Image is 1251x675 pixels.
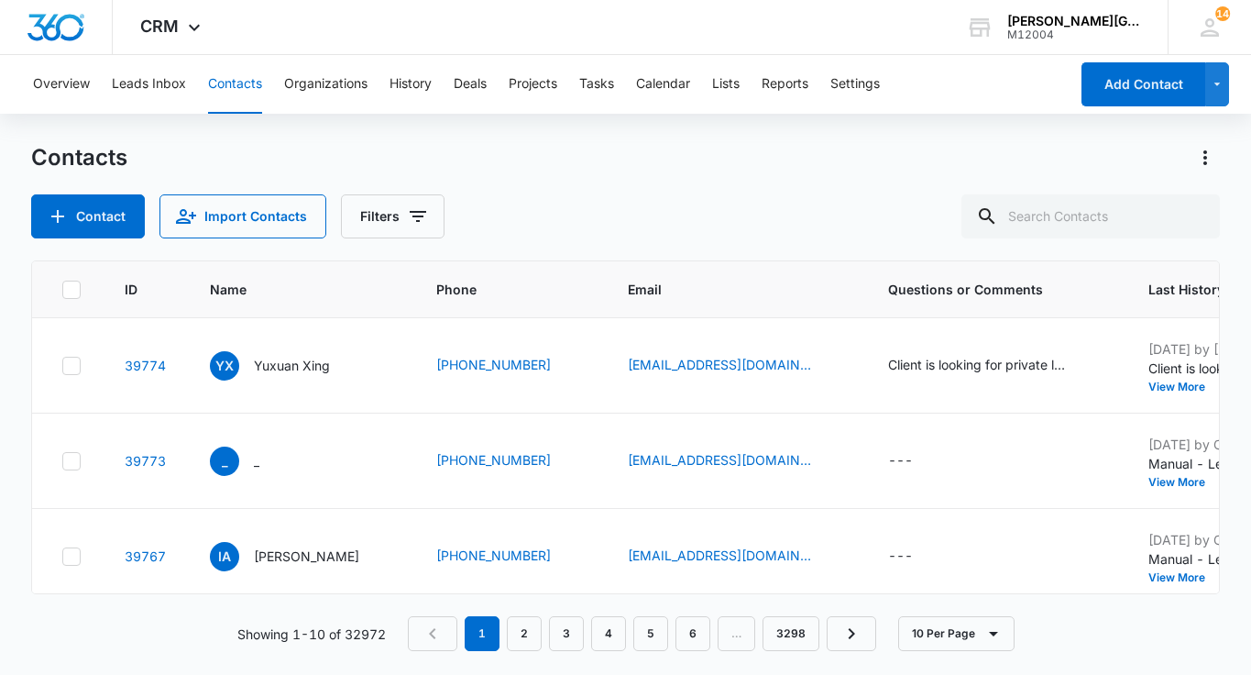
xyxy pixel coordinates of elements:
[888,450,913,472] div: ---
[636,55,690,114] button: Calendar
[31,194,145,238] button: Add Contact
[436,355,551,374] a: [PHONE_NUMBER]
[1148,572,1218,583] button: View More
[1148,477,1218,488] button: View More
[210,542,392,571] div: Name - Isaiah Aparezuk - Select to Edit Field
[436,280,557,299] span: Phone
[436,355,584,377] div: Phone - (425) 542-5999 - Select to Edit Field
[591,616,626,651] a: Page 4
[1007,28,1141,41] div: account id
[210,351,239,381] span: YX
[254,451,259,470] p: _
[1191,143,1220,172] button: Actions
[1215,6,1230,21] span: 14
[210,351,363,381] div: Name - Yuxuan Xing - Select to Edit Field
[763,616,819,651] a: Page 3298
[507,616,542,651] a: Page 2
[284,55,368,114] button: Organizations
[579,55,614,114] button: Tasks
[1148,382,1218,393] button: View More
[628,355,844,377] div: Email - xingcc20@gmail.com - Select to Edit Field
[633,616,668,651] a: Page 5
[888,546,946,568] div: Questions or Comments - - Select to Edit Field
[549,616,584,651] a: Page 3
[628,546,844,568] div: Email - isaiahaparezuk@gmail.com - Select to Edit Field
[888,280,1104,299] span: Questions or Comments
[628,450,844,472] div: Email - maylensorto13@gmail.com - Select to Edit Field
[31,144,127,172] h1: Contacts
[436,450,551,470] a: [PHONE_NUMBER]
[1215,6,1230,21] div: notifications count
[125,280,139,299] span: ID
[628,355,811,374] a: [EMAIL_ADDRESS][DOMAIN_NAME]
[341,194,444,238] button: Filters
[712,55,740,114] button: Lists
[159,194,326,238] button: Import Contacts
[210,280,366,299] span: Name
[208,55,262,114] button: Contacts
[125,453,166,469] a: Navigate to contact details page for _
[125,548,166,564] a: Navigate to contact details page for Isaiah Aparezuk
[210,447,239,476] span: _
[1007,14,1141,28] div: account name
[888,450,946,472] div: Questions or Comments - - Select to Edit Field
[390,55,432,114] button: History
[628,546,811,565] a: [EMAIL_ADDRESS][DOMAIN_NAME]
[898,616,1015,651] button: 10 Per Page
[465,616,499,651] em: 1
[33,55,90,114] button: Overview
[254,356,330,375] p: Yuxuan Xing
[112,55,186,114] button: Leads Inbox
[1081,62,1205,106] button: Add Contact
[436,546,584,568] div: Phone - +1 (907) 841-7438 - Select to Edit Field
[210,542,239,571] span: IA
[830,55,880,114] button: Settings
[436,450,584,472] div: Phone - +1 (360) 523-0004 - Select to Edit Field
[675,616,710,651] a: Page 6
[961,194,1220,238] input: Search Contacts
[888,546,913,568] div: ---
[436,546,551,565] a: [PHONE_NUMBER]
[888,355,1104,377] div: Questions or Comments - Client is looking for private lessons for himself in Redmond - Select to ...
[827,616,876,651] a: Next Page
[254,547,359,566] p: [PERSON_NAME]
[454,55,487,114] button: Deals
[210,447,292,476] div: Name - _ - Select to Edit Field
[628,450,811,470] a: [EMAIL_ADDRESS][DOMAIN_NAME]
[888,355,1071,374] div: Client is looking for private lessons for himself in [GEOGRAPHIC_DATA]
[140,17,179,36] span: CRM
[408,616,876,651] nav: Pagination
[509,55,557,114] button: Projects
[762,55,808,114] button: Reports
[628,280,818,299] span: Email
[125,358,166,373] a: Navigate to contact details page for Yuxuan Xing
[237,625,386,644] p: Showing 1-10 of 32972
